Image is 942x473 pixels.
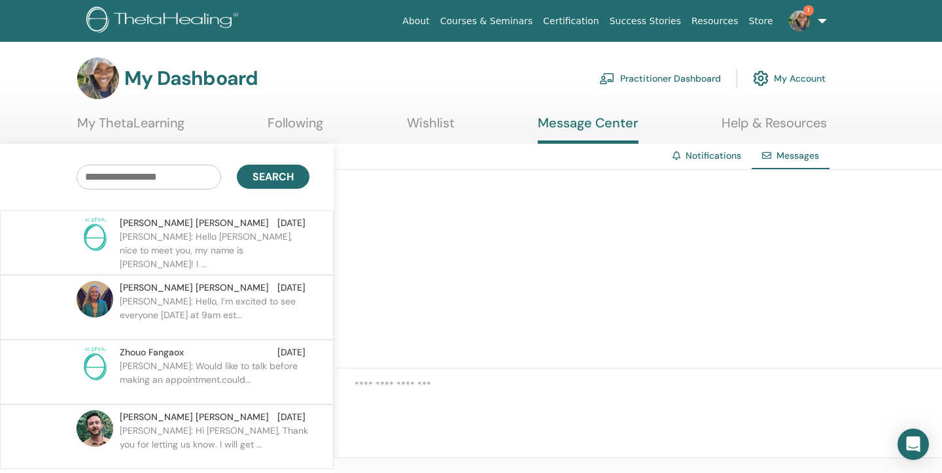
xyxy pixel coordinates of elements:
img: logo.png [86,7,243,36]
a: Following [268,115,323,140]
img: default.jpg [77,410,113,447]
h3: My Dashboard [124,67,258,90]
a: Help & Resources [722,115,827,140]
span: Zhouo Fangaox [120,346,184,359]
img: default.jpg [77,281,113,318]
span: Search [253,170,294,184]
span: 1 [803,5,814,16]
a: Certification [538,9,604,33]
img: default.jpg [77,57,119,99]
img: default.jpg [789,10,810,31]
span: [DATE] [277,410,305,424]
a: Practitioner Dashboard [599,64,721,93]
a: Wishlist [407,115,455,140]
a: Message Center [538,115,638,144]
p: [PERSON_NAME]: Would like to talk before making an appointment.could... [120,359,309,399]
a: Notifications [686,150,741,161]
span: [DATE] [277,346,305,359]
img: chalkboard-teacher.svg [599,73,615,84]
span: [PERSON_NAME] [PERSON_NAME] [120,410,269,424]
a: Store [744,9,778,33]
span: [PERSON_NAME] [PERSON_NAME] [120,216,269,230]
p: [PERSON_NAME]: Hi [PERSON_NAME], Thank you for letting us know. I will get ... [120,424,309,463]
div: Open Intercom Messenger [898,429,929,460]
img: no-photo.png [77,216,113,253]
span: [DATE] [277,216,305,230]
p: [PERSON_NAME]: Hello [PERSON_NAME], nice to meet you, my name is [PERSON_NAME]! I ... [120,230,309,269]
span: [PERSON_NAME] [PERSON_NAME] [120,281,269,295]
span: [DATE] [277,281,305,295]
p: [PERSON_NAME]: Hello, I’m excited to see everyone [DATE] at 9am est... [120,295,309,334]
a: About [397,9,434,33]
a: My ThetaLearning [77,115,184,140]
img: cog.svg [753,67,769,90]
button: Search [237,165,309,189]
a: Courses & Seminars [435,9,538,33]
span: Messages [776,150,819,161]
a: Success Stories [604,9,686,33]
img: no-photo.png [77,346,113,382]
a: Resources [686,9,744,33]
a: My Account [753,64,826,93]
